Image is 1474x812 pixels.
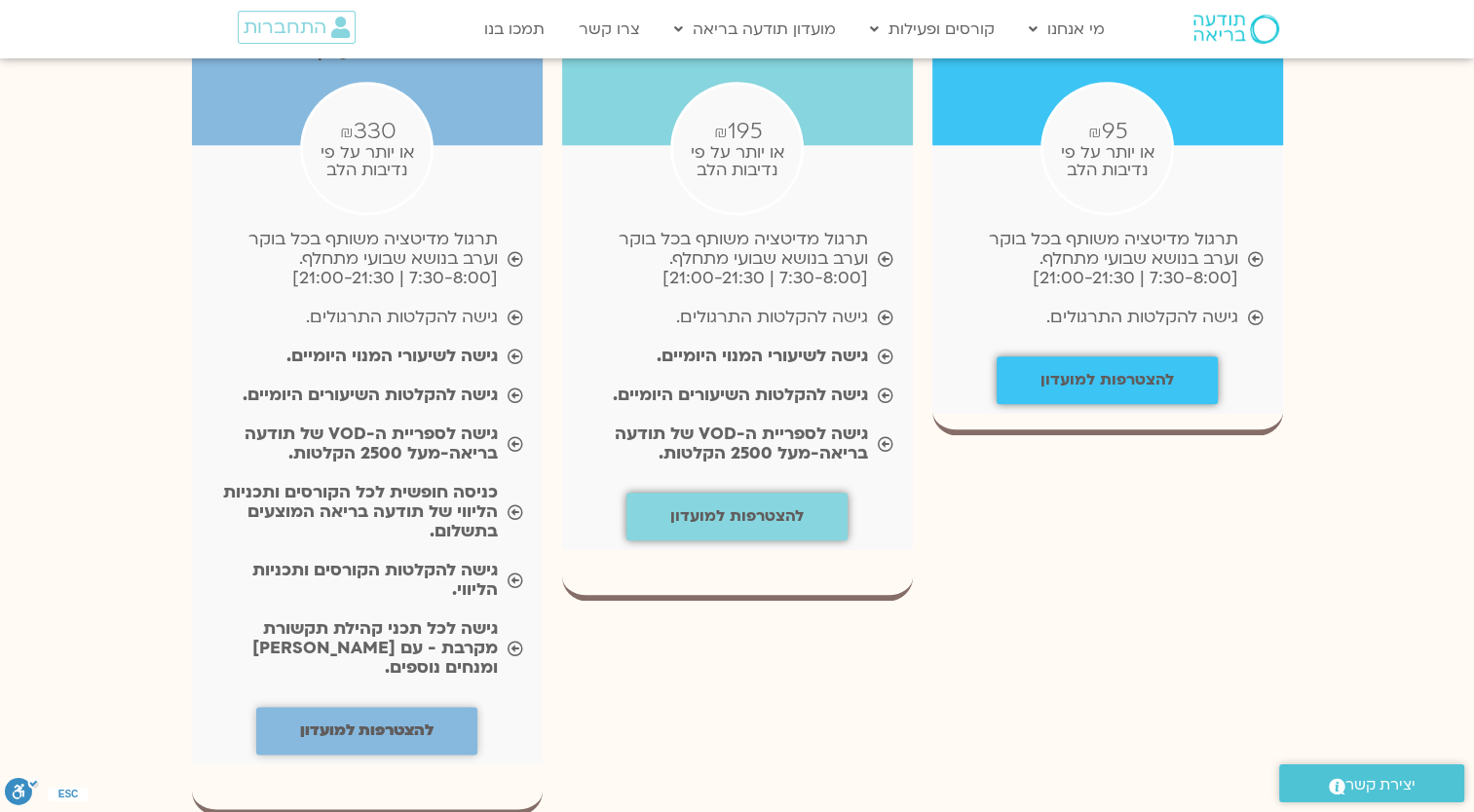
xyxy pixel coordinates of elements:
[670,505,804,527] b: להצטרפות למועדון
[1102,118,1128,144] span: 95
[613,384,868,406] b: גישה להקלטות השיעורים היומיים.
[474,11,554,48] a: תמכו בנו
[664,11,846,48] a: מועדון תודעה בריאה
[691,141,784,181] span: או יותר על פי נדיבות הלב
[192,46,543,61] p: מנוי לתרגול לימוד והעמקה יומיומיים
[1019,11,1115,48] a: מי אנחנו
[252,559,498,601] b: גישה להקלטות הקורסים ותכניות הליווי.
[626,493,848,540] a: להצטרפות למועדון
[569,11,650,48] a: צרו קשר
[211,230,498,288] span: תרגול מדיטציה משותף בכל בוקר וערב בנושא שבועי מתחלף. [7:30-8:00 | 21:00-21:30]
[243,384,498,406] b: גישה להקלטות השיעורים היומיים.
[354,118,397,144] span: 330
[657,345,868,367] b: גישה לשיעורי המנוי היומיים.
[714,122,728,143] span: ₪
[244,17,326,38] span: התחברות
[728,118,763,144] span: 195
[1061,141,1154,181] span: או יותר על פי נדיבות הלב
[582,230,868,288] span: תרגול מדיטציה משותף בכל בוקר וערב בנושא שבועי מתחלף. [7:30-8:00 | 21:00-21:30]
[245,423,498,464] b: גישה לספריית ה-VOD של תודעה בריאה-מעל 2500 הקלטות.
[223,481,498,542] b: כניסה חופשית לכל הקורסים ותכניות הליווי של תודעה בריאה המוצעים בתשלום.
[1193,15,1279,44] img: תודעה בריאה
[321,141,414,181] span: או יותר על פי נדיבות הלב
[615,423,868,464] b: גישה לספריית ה-VOD של תודעה בריאה-מעל 2500 הקלטות.
[1088,122,1102,143] span: ₪
[997,356,1218,404] a: להצטרפות למועדון
[286,345,498,367] b: גישה לשיעורי המנוי היומיים.
[1046,308,1238,327] span: גישה להקלטות התרגולים.
[340,122,354,143] span: ₪
[1040,369,1174,390] b: להצטרפות למועדון
[562,46,913,61] p: מנוי לתרגול ולימוד יומיומיים
[1279,764,1464,802] a: יצירת קשר
[252,617,498,679] b: גישה לכל תכני קהילת תקשורת מקרבת - עם [PERSON_NAME] ומנחים נוספים.
[932,46,1283,61] p: מנוי לתרגול יומיומי
[238,11,356,44] a: התחברות
[952,230,1238,288] span: תרגול מדיטציה משותף בכל בוקר וערב בנושא שבועי מתחלף. [7:30-8:00 | 21:00-21:30]
[300,720,434,741] b: להצטרפות למועדון
[306,308,498,327] span: גישה להקלטות התרגולים.
[676,308,868,327] span: גישה להקלטות התרגולים.
[860,11,1004,48] a: קורסים ופעילות
[1345,772,1416,798] span: יצירת קשר
[256,707,477,755] a: להצטרפות למועדון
